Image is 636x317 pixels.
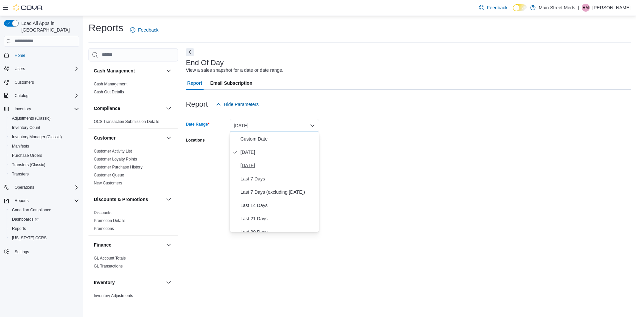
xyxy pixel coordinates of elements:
[186,59,224,67] h3: End Of Day
[15,198,29,203] span: Reports
[7,233,82,243] button: [US_STATE] CCRS
[94,165,143,169] a: Customer Purchase History
[7,132,82,142] button: Inventory Manager (Classic)
[94,135,115,141] h3: Customer
[9,206,79,214] span: Canadian Compliance
[88,209,178,235] div: Discounts & Promotions
[9,215,41,223] a: Dashboards
[94,226,114,231] a: Promotions
[7,160,82,169] button: Transfers (Classic)
[7,205,82,215] button: Canadian Compliance
[210,76,252,90] span: Email Subscription
[94,242,163,248] button: Finance
[583,4,589,12] span: RM
[94,218,125,223] a: Promotion Details
[9,161,48,169] a: Transfers (Classic)
[186,138,205,143] label: Locations
[487,4,507,11] span: Feedback
[240,201,316,209] span: Last 14 Days
[165,195,173,203] button: Discounts & Promotions
[94,210,111,215] a: Discounts
[94,264,123,268] a: GL Transactions
[12,116,51,121] span: Adjustments (Classic)
[15,106,31,112] span: Inventory
[592,4,631,12] p: [PERSON_NAME]
[240,148,316,156] span: [DATE]
[138,27,158,33] span: Feedback
[15,185,34,190] span: Operations
[9,161,79,169] span: Transfers (Classic)
[12,65,79,73] span: Users
[582,4,590,12] div: Richard Mowery
[513,4,527,11] input: Dark Mode
[1,64,82,73] button: Users
[94,67,135,74] h3: Cash Management
[12,105,79,113] span: Inventory
[7,169,82,179] button: Transfers
[186,48,194,56] button: Next
[94,279,115,286] h3: Inventory
[1,91,82,100] button: Catalog
[7,224,82,233] button: Reports
[165,67,173,75] button: Cash Management
[9,206,54,214] a: Canadian Compliance
[165,278,173,286] button: Inventory
[94,105,163,112] button: Compliance
[94,218,125,223] span: Promotion Details
[7,142,82,151] button: Manifests
[12,235,47,241] span: [US_STATE] CCRS
[12,197,31,205] button: Reports
[94,105,120,112] h3: Compliance
[88,118,178,128] div: Compliance
[9,215,79,223] span: Dashboards
[94,119,159,124] a: OCS Transaction Submission Details
[9,142,32,150] a: Manifests
[15,80,34,85] span: Customers
[1,196,82,205] button: Reports
[15,53,25,58] span: Home
[13,4,43,11] img: Cova
[94,293,133,298] a: Inventory Adjustments
[1,183,82,192] button: Operations
[230,132,319,232] div: Select listbox
[12,51,79,59] span: Home
[94,242,111,248] h3: Finance
[186,122,210,127] label: Date Range
[94,81,127,87] span: Cash Management
[94,196,163,203] button: Discounts & Promotions
[94,256,126,261] a: GL Account Totals
[94,279,163,286] button: Inventory
[12,248,32,256] a: Settings
[94,181,122,185] a: New Customers
[94,149,132,154] span: Customer Activity List
[12,105,34,113] button: Inventory
[127,23,161,37] a: Feedback
[9,234,79,242] span: Washington CCRS
[240,228,316,236] span: Last 30 Days
[9,124,79,132] span: Inventory Count
[12,125,40,130] span: Inventory Count
[578,4,579,12] p: |
[165,104,173,112] button: Compliance
[213,98,261,111] button: Hide Parameters
[165,134,173,142] button: Customer
[240,161,316,169] span: [DATE]
[240,135,316,143] span: Custom Date
[12,52,28,59] a: Home
[1,51,82,60] button: Home
[15,66,25,71] span: Users
[1,104,82,114] button: Inventory
[12,183,37,191] button: Operations
[94,157,137,161] a: Customer Loyalty Points
[88,254,178,273] div: Finance
[15,93,28,98] span: Catalog
[12,78,37,86] a: Customers
[12,217,39,222] span: Dashboards
[4,48,79,274] nav: Complex example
